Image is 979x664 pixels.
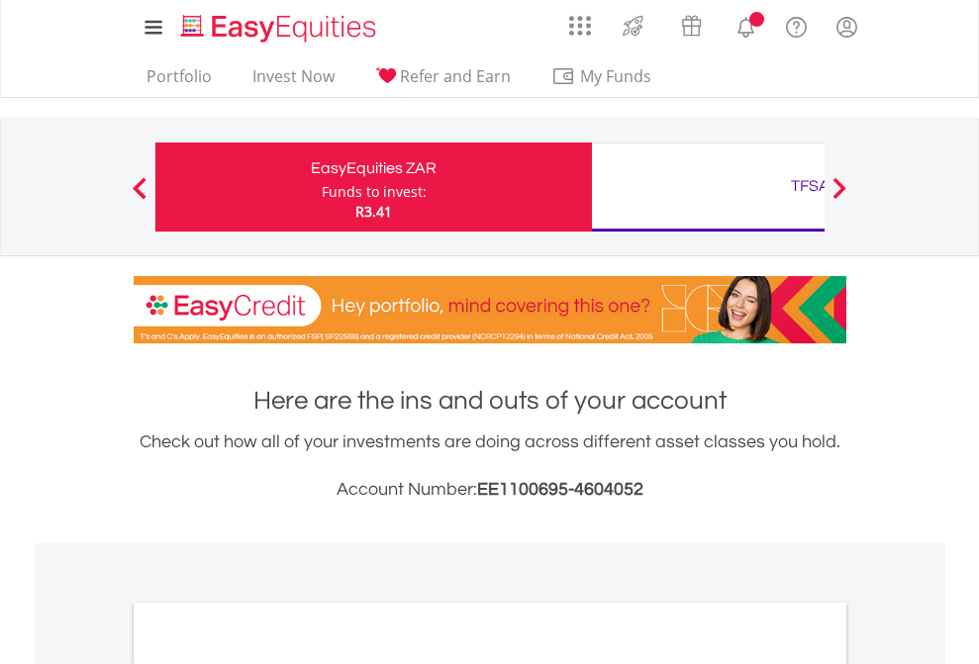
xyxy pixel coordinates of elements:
span: EE1100695-4604052 [477,480,643,499]
img: vouchers-v2.svg [675,10,708,42]
a: FAQ's and Support [771,5,822,45]
div: Check out how all of your investments are doing across different asset classes you hold. [134,428,846,504]
img: thrive-v2.svg [617,10,649,42]
a: Portfolio [139,66,220,97]
a: Home page [173,5,384,45]
h1: Here are the ins and outs of your account [134,383,846,419]
span: Refer and Earn [400,65,511,87]
a: My Profile [822,5,872,48]
a: Invest Now [245,66,343,97]
button: Next [820,187,859,207]
a: Vouchers [662,5,721,42]
img: EasyEquities_Logo.png [177,12,384,45]
h3: Account Number: [134,476,846,504]
a: AppsGrid [556,5,604,37]
span: My Funds [551,63,681,89]
img: EasyCredit Promotion Banner [134,276,846,343]
img: grid-menu-icon.svg [569,15,591,37]
a: Notifications [721,5,771,45]
button: Previous [120,187,159,207]
span: R3.41 [355,202,392,221]
a: Refer and Earn [367,66,519,97]
div: EasyEquities ZAR [167,154,580,182]
div: Funds to invest: [322,182,427,202]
